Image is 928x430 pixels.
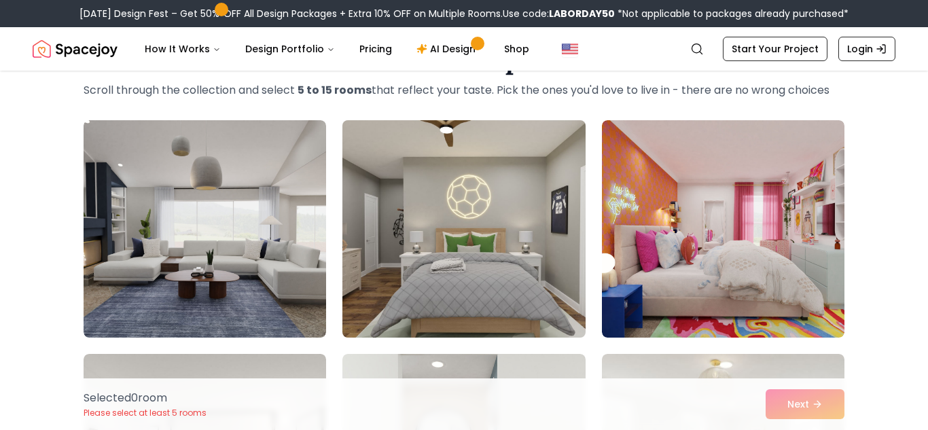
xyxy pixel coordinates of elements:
h1: Choose the Rooms That Inspire You [84,39,844,71]
img: Room room-1 [84,120,326,338]
p: Please select at least 5 rooms [84,408,207,418]
img: Room room-2 [336,115,591,343]
button: Design Portfolio [234,35,346,62]
nav: Main [134,35,540,62]
img: Spacejoy Logo [33,35,118,62]
a: Login [838,37,895,61]
b: LABORDAY50 [549,7,615,20]
span: *Not applicable to packages already purchased* [615,7,849,20]
img: United States [562,41,578,57]
img: Room room-3 [602,120,844,338]
a: Spacejoy [33,35,118,62]
nav: Global [33,27,895,71]
a: Pricing [349,35,403,62]
span: Use code: [503,7,615,20]
a: Start Your Project [723,37,827,61]
button: How It Works [134,35,232,62]
p: Selected 0 room [84,390,207,406]
p: Scroll through the collection and select that reflect your taste. Pick the ones you'd love to liv... [84,82,844,98]
div: [DATE] Design Fest – Get 50% OFF All Design Packages + Extra 10% OFF on Multiple Rooms. [79,7,849,20]
a: AI Design [406,35,490,62]
strong: 5 to 15 rooms [298,82,372,98]
a: Shop [493,35,540,62]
